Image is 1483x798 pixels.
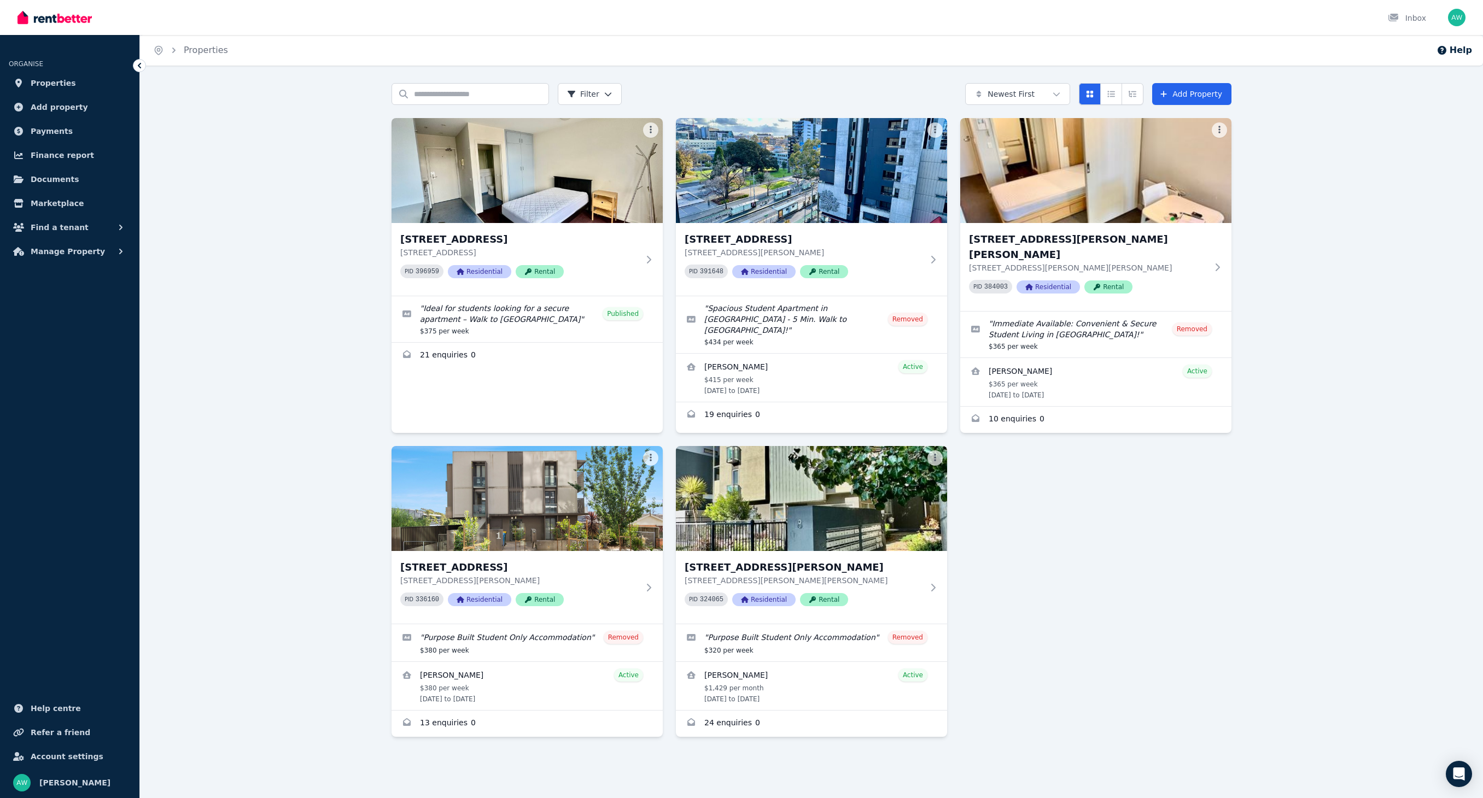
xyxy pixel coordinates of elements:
code: 396959 [416,268,439,275]
a: Properties [9,72,131,94]
a: 602/131 Pelham St, Carlton[STREET_ADDRESS][STREET_ADDRESS][PERSON_NAME]PID 391648ResidentialRental [676,118,947,296]
code: 324065 [700,596,723,603]
a: 203/60 Waverley Rd, Malvern East[STREET_ADDRESS][STREET_ADDRESS]PID 396959ResidentialRental [392,118,663,296]
a: Enquiries for 113/6 John St, Box Hill [960,407,1231,433]
small: PID [405,596,413,602]
a: View details for Sadhwi Gurung [676,662,947,710]
img: 306/8 Bruce Street, Box Hill [676,446,947,551]
a: Refer a friend [9,721,131,743]
img: 203/60 Waverley Rd, Malvern East [392,118,663,223]
nav: Breadcrumb [140,35,241,66]
h3: [STREET_ADDRESS][PERSON_NAME][PERSON_NAME] [969,232,1207,262]
p: [STREET_ADDRESS][PERSON_NAME][PERSON_NAME] [969,262,1207,273]
p: [STREET_ADDRESS][PERSON_NAME] [400,575,639,586]
a: Enquiries for 602/131 Pelham St, Carlton [676,402,947,429]
img: 602/131 Pelham St, Carlton [676,118,947,223]
span: Account settings [31,750,103,763]
img: Andrew Wong [1448,9,1466,26]
a: Edit listing: Ideal for students looking for a secure apartment – Walk to Monash Uni [392,296,663,342]
span: Refer a friend [31,726,90,739]
div: Inbox [1388,13,1426,24]
span: Help centre [31,702,81,715]
p: [STREET_ADDRESS] [400,247,639,258]
button: More options [1212,122,1227,138]
button: More options [643,450,658,466]
span: Marketplace [31,197,84,210]
button: Manage Property [9,240,131,262]
span: Documents [31,173,79,186]
img: 109/1 Wellington Road, Box Hill [392,446,663,551]
span: Rental [1084,280,1132,294]
code: 391648 [700,268,723,275]
span: Newest First [988,89,1035,99]
span: Rental [516,593,564,606]
a: Properties [184,45,228,55]
span: Add property [31,101,88,114]
p: [STREET_ADDRESS][PERSON_NAME][PERSON_NAME] [685,575,923,586]
a: Edit listing: Spacious Student Apartment in Carlton - 5 Min. Walk to Melbourne Uni! [676,296,947,353]
a: Help centre [9,697,131,719]
small: PID [689,596,698,602]
span: ORGANISE [9,60,43,68]
a: Edit listing: Purpose Built Student Only Accommodation [676,624,947,661]
a: View details for Bolun Zhang [392,662,663,710]
a: View details for Rayan Alamri [676,354,947,402]
h3: [STREET_ADDRESS] [400,560,639,575]
span: Residential [448,265,511,278]
img: Andrew Wong [13,774,31,791]
span: Properties [31,77,76,90]
span: Filter [567,89,599,99]
img: RentBetter [17,9,92,26]
a: 306/8 Bruce Street, Box Hill[STREET_ADDRESS][PERSON_NAME][STREET_ADDRESS][PERSON_NAME][PERSON_NAM... [676,446,947,624]
a: Enquiries for 109/1 Wellington Road, Box Hill [392,711,663,737]
div: Open Intercom Messenger [1446,761,1472,787]
a: Enquiries for 203/60 Waverley Rd, Malvern East [392,343,663,369]
h3: [STREET_ADDRESS] [685,232,923,247]
button: More options [927,450,943,466]
span: Residential [448,593,511,606]
span: [PERSON_NAME] [39,776,110,789]
button: Find a tenant [9,216,131,238]
span: Residential [1017,280,1080,294]
button: Help [1437,44,1472,57]
a: Finance report [9,144,131,166]
a: View details for Hwangwoon Lee [960,358,1231,406]
code: 384003 [984,283,1008,291]
small: PID [689,268,698,274]
a: 109/1 Wellington Road, Box Hill[STREET_ADDRESS][STREET_ADDRESS][PERSON_NAME]PID 336160Residential... [392,446,663,624]
span: Residential [732,265,796,278]
code: 336160 [416,596,439,603]
span: Manage Property [31,245,105,258]
span: Residential [732,593,796,606]
p: [STREET_ADDRESS][PERSON_NAME] [685,247,923,258]
a: Account settings [9,746,131,767]
a: 113/6 John St, Box Hill[STREET_ADDRESS][PERSON_NAME][PERSON_NAME][STREET_ADDRESS][PERSON_NAME][PE... [960,118,1231,311]
a: Enquiries for 306/8 Bruce Street, Box Hill [676,711,947,737]
span: Rental [800,593,848,606]
a: Edit listing: Purpose Built Student Only Accommodation [392,624,663,661]
a: Add property [9,96,131,118]
a: Documents [9,168,131,190]
button: More options [927,122,943,138]
h3: [STREET_ADDRESS][PERSON_NAME] [685,560,923,575]
button: Filter [558,83,622,105]
small: PID [973,284,982,290]
button: More options [643,122,658,138]
a: Add Property [1152,83,1231,105]
span: Rental [516,265,564,278]
a: Marketplace [9,192,131,214]
button: Card view [1079,83,1101,105]
a: Payments [9,120,131,142]
span: Find a tenant [31,221,89,234]
span: Rental [800,265,848,278]
small: PID [405,268,413,274]
button: Expanded list view [1122,83,1143,105]
span: Finance report [31,149,94,162]
h3: [STREET_ADDRESS] [400,232,639,247]
button: Compact list view [1100,83,1122,105]
span: Payments [31,125,73,138]
div: View options [1079,83,1143,105]
a: Edit listing: Immediate Available: Convenient & Secure Student Living in Box Hill! [960,312,1231,357]
img: 113/6 John St, Box Hill [960,118,1231,223]
button: Newest First [965,83,1070,105]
